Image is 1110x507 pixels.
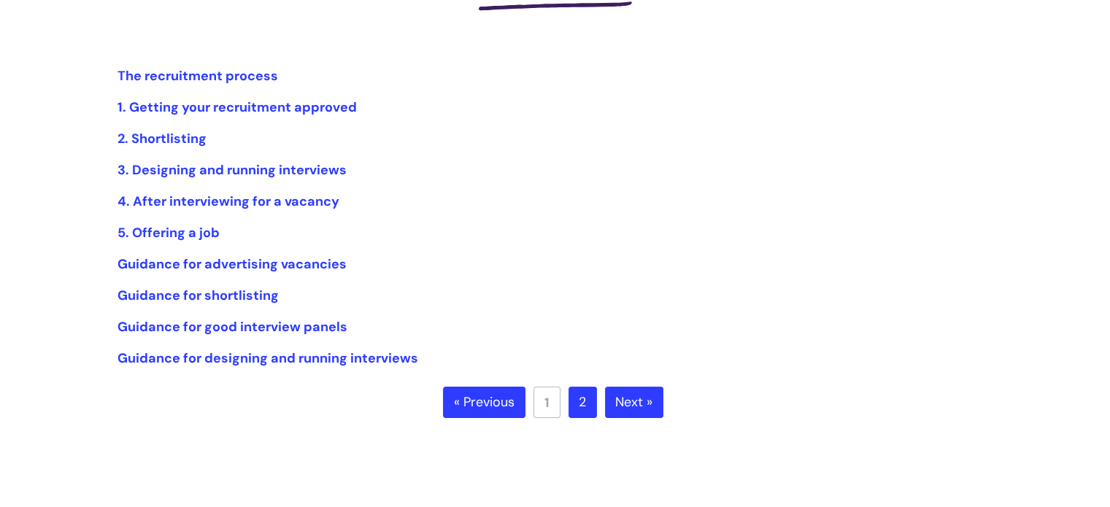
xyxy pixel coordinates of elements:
a: Guidance for shortlisting [117,287,279,304]
a: Guidance for designing and running interviews [117,349,418,367]
a: 1 [533,387,560,418]
a: 5. Offering a job [117,224,220,241]
a: Guidance for good interview panels [117,318,347,336]
a: 1. Getting your recruitment approved [117,98,357,116]
a: The recruitment process [117,67,278,85]
a: « Previous [443,387,525,419]
a: Next » [605,387,663,419]
a: 2. Shortlisting [117,130,207,147]
a: 4. After interviewing for a vacancy [117,193,339,210]
a: Guidance for advertising vacancies [117,255,347,273]
a: 3. Designing and running interviews [117,161,347,179]
a: 2 [569,387,597,419]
